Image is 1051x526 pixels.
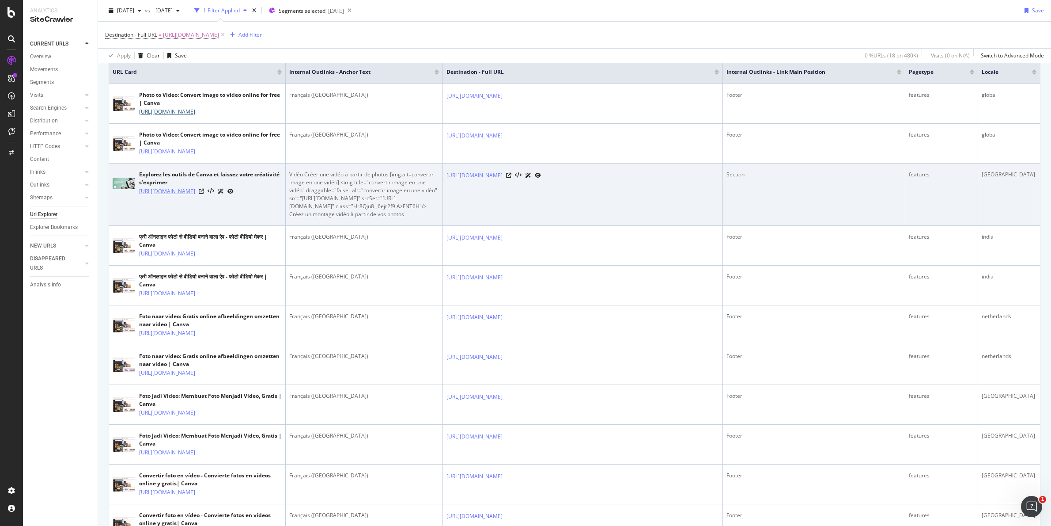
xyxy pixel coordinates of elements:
img: main image [113,397,135,412]
div: Analytics [30,7,91,15]
a: NEW URLS [30,241,83,251]
div: Français ([GEOGRAPHIC_DATA]) [289,511,439,519]
button: Save [1021,4,1044,18]
span: Internal Outlinks - Anchor Text [289,68,421,76]
div: features [909,233,974,241]
a: [URL][DOMAIN_NAME] [139,289,195,298]
a: [URL][DOMAIN_NAME] [139,369,195,377]
button: Switch to Advanced Mode [977,49,1044,63]
a: Movements [30,65,91,74]
span: Destination - Full URL [105,31,157,38]
button: 1 Filter Applied [191,4,250,18]
div: Photo to Video: Convert image to video online for free | Canva [139,91,282,107]
span: vs [145,7,152,14]
div: Photo to Video: Convert image to video online for free | Canva [139,131,282,147]
img: main image [113,477,135,492]
a: [URL][DOMAIN_NAME] [446,313,503,322]
div: Performance [30,129,61,138]
a: [URL][DOMAIN_NAME] [446,472,503,481]
button: View HTML Source [515,172,522,179]
a: Search Engines [30,103,83,113]
div: Footer [726,313,901,320]
a: [URL][DOMAIN_NAME] [139,107,195,116]
div: Analysis Info [30,280,61,290]
a: Performance [30,129,83,138]
div: DISAPPEARED URLS [30,254,75,273]
button: [DATE] [105,4,145,18]
div: netherlands [982,313,1036,320]
img: main image [113,278,135,293]
div: india [982,273,1036,281]
div: Footer [726,273,901,281]
div: Footer [726,472,901,480]
a: Overview [30,52,91,61]
img: main image [113,96,135,111]
a: [URL][DOMAIN_NAME] [446,91,503,100]
div: [DATE] [328,7,344,15]
a: [URL][DOMAIN_NAME] [139,488,195,497]
div: Foto naar video: Gratis online afbeeldingen omzetten naar video | Canva [139,313,282,328]
a: CURRENT URLS [30,39,83,49]
div: Français ([GEOGRAPHIC_DATA]) [289,352,439,360]
a: [URL][DOMAIN_NAME] [446,432,503,441]
span: pagetype [909,68,956,76]
div: Footer [726,511,901,519]
img: main image [113,136,135,151]
a: [URL][DOMAIN_NAME] [139,187,195,196]
div: Foto Jadi Video: Membuat Foto Menjadi Video, Gratis | Canva [139,392,282,408]
button: Clear [135,49,160,63]
div: Section [726,171,901,179]
span: 2025 Jun. 1st [152,7,173,14]
a: [URL][DOMAIN_NAME] [139,147,195,156]
a: [URL][DOMAIN_NAME] [446,171,503,180]
div: Footer [726,392,901,400]
button: Segments selected[DATE] [265,4,344,18]
img: main image [113,238,135,253]
div: Footer [726,233,901,241]
div: Switch to Advanced Mode [981,52,1044,59]
div: netherlands [982,352,1036,360]
button: Apply [105,49,131,63]
div: Url Explorer [30,210,57,219]
div: Sitemaps [30,193,53,202]
a: URL Inspection [227,187,234,196]
div: Foto Jadi Video: Membuat Foto Menjadi Video, Gratis | Canva [139,432,282,448]
div: Search Engines [30,103,67,113]
div: Français ([GEOGRAPHIC_DATA]) [289,392,439,400]
button: [DATE] [152,4,183,18]
div: india [982,233,1036,241]
div: Français ([GEOGRAPHIC_DATA]) [289,472,439,480]
div: - Visits ( 0 on N/A ) [929,52,970,59]
div: 1 Filter Applied [203,7,240,14]
div: global [982,131,1036,139]
a: [URL][DOMAIN_NAME] [446,273,503,282]
span: [URL][DOMAIN_NAME] [163,29,219,41]
a: Visit Online Page [199,189,204,194]
span: 1 [1039,496,1046,503]
a: Distribution [30,116,83,126]
a: Explorer Bookmarks [30,223,91,232]
div: Segments [30,78,54,87]
div: HTTP Codes [30,142,60,151]
div: NEW URLS [30,241,56,251]
button: Save [164,49,187,63]
div: Visits [30,91,43,100]
div: फ्री ऑनलाइन फोटो से वीडियो बनाने वाला ऐप - फोटो वीडियो मेकर | Canva [139,273,282,289]
a: [URL][DOMAIN_NAME] [446,393,503,401]
div: CURRENT URLS [30,39,68,49]
a: [URL][DOMAIN_NAME] [139,408,195,417]
div: Apply [117,52,131,59]
div: Outlinks [30,180,49,190]
div: Français ([GEOGRAPHIC_DATA]) [289,432,439,440]
span: = [159,31,162,38]
a: [URL][DOMAIN_NAME] [139,249,195,258]
div: Content [30,155,49,164]
a: [URL][DOMAIN_NAME] [446,131,503,140]
div: features [909,171,974,179]
div: features [909,273,974,281]
div: features [909,392,974,400]
div: Français ([GEOGRAPHIC_DATA]) [289,273,439,281]
div: features [909,352,974,360]
a: Visits [30,91,83,100]
a: Segments [30,78,91,87]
